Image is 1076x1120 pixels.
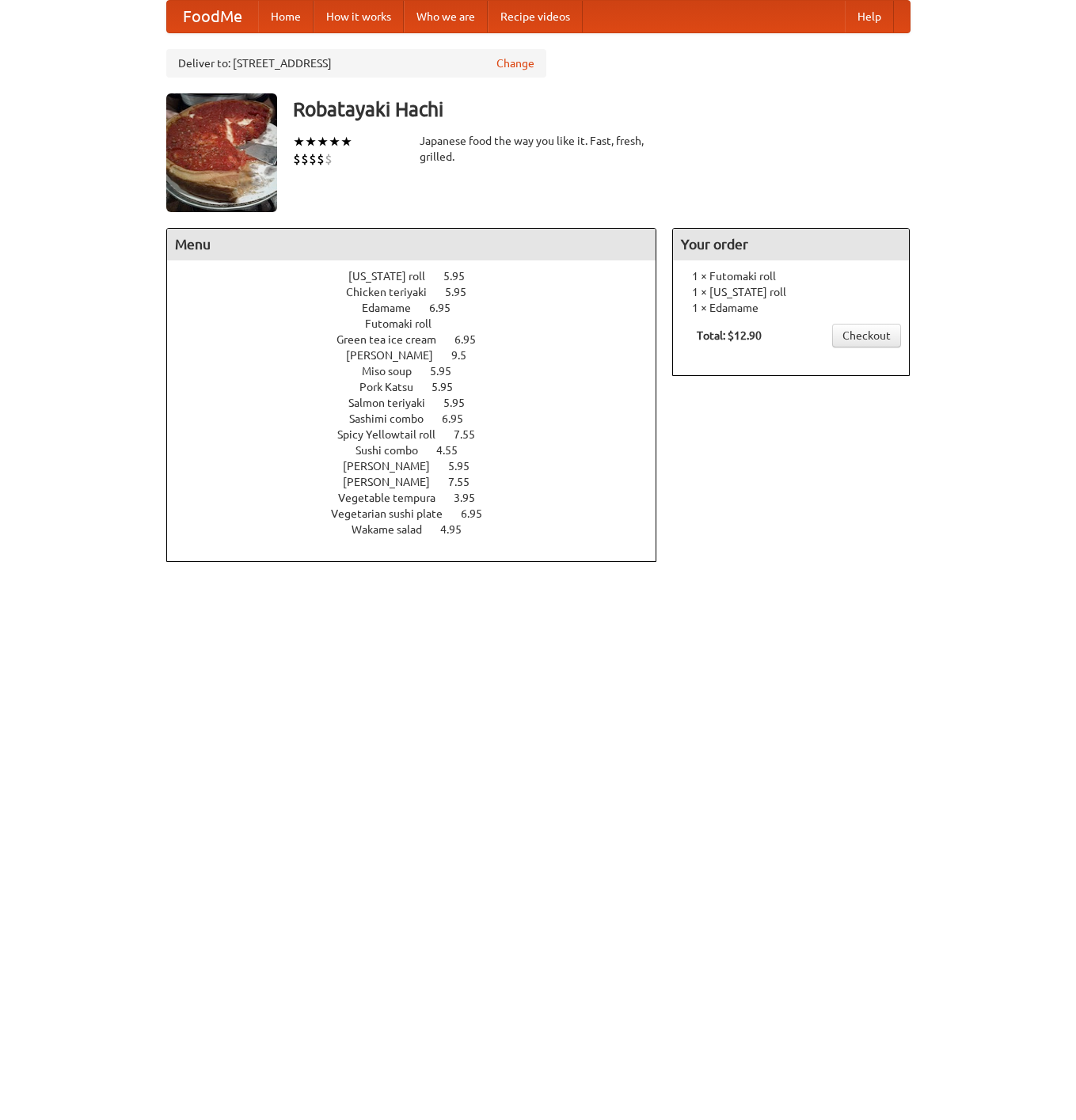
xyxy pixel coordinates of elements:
[454,333,492,346] span: 6.95
[681,268,901,284] li: 1 × Futomaki roll
[336,333,505,346] a: Green tea ice cream 6.95
[317,150,325,168] li: $
[337,428,451,441] span: Spicy Yellowtail roll
[329,133,340,150] li: ★
[167,229,656,260] h4: Menu
[166,93,277,212] img: angular.jpg
[325,150,333,168] li: $
[845,1,894,32] a: Help
[293,133,305,150] li: ★
[443,270,481,283] span: 5.95
[348,397,494,409] a: Salmon teriyaki 5.95
[314,1,404,32] a: How it works
[451,349,482,362] span: 9.5
[681,284,901,300] li: 1 × [US_STATE] roll
[365,317,477,330] a: Futomaki roll
[348,270,494,283] a: [US_STATE] roll 5.95
[167,1,258,32] a: FoodMe
[340,133,352,150] li: ★
[461,507,498,520] span: 6.95
[349,412,439,425] span: Sashimi combo
[352,523,491,536] a: Wakame salad 4.95
[488,1,583,32] a: Recipe videos
[681,300,901,316] li: 1 × Edamame
[673,229,909,260] h4: Your order
[359,381,482,393] a: Pork Katsu 5.95
[346,286,496,298] a: Chicken teriyaki 5.95
[429,302,466,314] span: 6.95
[445,286,482,298] span: 5.95
[348,397,441,409] span: Salmon teriyaki
[454,492,491,504] span: 3.95
[331,507,511,520] a: Vegetarian sushi plate 6.95
[301,150,309,168] li: $
[349,412,492,425] a: Sashimi combo 6.95
[496,55,534,71] a: Change
[448,476,485,488] span: 7.55
[348,270,441,283] span: [US_STATE] roll
[331,507,458,520] span: Vegetarian sushi plate
[442,412,479,425] span: 6.95
[346,349,496,362] a: [PERSON_NAME] 9.5
[336,333,452,346] span: Green tea ice cream
[343,476,499,488] a: [PERSON_NAME] 7.55
[166,49,546,78] div: Deliver to: [STREET_ADDRESS]
[362,365,428,378] span: Miso soup
[448,460,485,473] span: 5.95
[404,1,488,32] a: Who we are
[293,150,301,168] li: $
[355,444,434,457] span: Sushi combo
[343,460,446,473] span: [PERSON_NAME]
[420,133,657,165] div: Japanese food the way you like it. Fast, fresh, grilled.
[337,428,504,441] a: Spicy Yellowtail roll 7.55
[432,381,469,393] span: 5.95
[343,476,446,488] span: [PERSON_NAME]
[436,444,473,457] span: 4.55
[362,302,480,314] a: Edamame 6.95
[309,150,317,168] li: $
[365,317,447,330] span: Futomaki roll
[362,365,481,378] a: Miso soup 5.95
[454,428,491,441] span: 7.55
[359,381,429,393] span: Pork Katsu
[355,444,487,457] a: Sushi combo 4.55
[338,492,504,504] a: Vegetable tempura 3.95
[317,133,329,150] li: ★
[362,302,427,314] span: Edamame
[338,492,451,504] span: Vegetable tempura
[440,523,477,536] span: 4.95
[258,1,314,32] a: Home
[293,93,911,125] h3: Robatayaki Hachi
[352,523,438,536] span: Wakame salad
[832,324,901,347] a: Checkout
[430,365,467,378] span: 5.95
[697,329,762,342] b: Total: $12.90
[346,286,443,298] span: Chicken teriyaki
[343,460,499,473] a: [PERSON_NAME] 5.95
[443,397,481,409] span: 5.95
[305,133,317,150] li: ★
[346,349,449,362] span: [PERSON_NAME]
